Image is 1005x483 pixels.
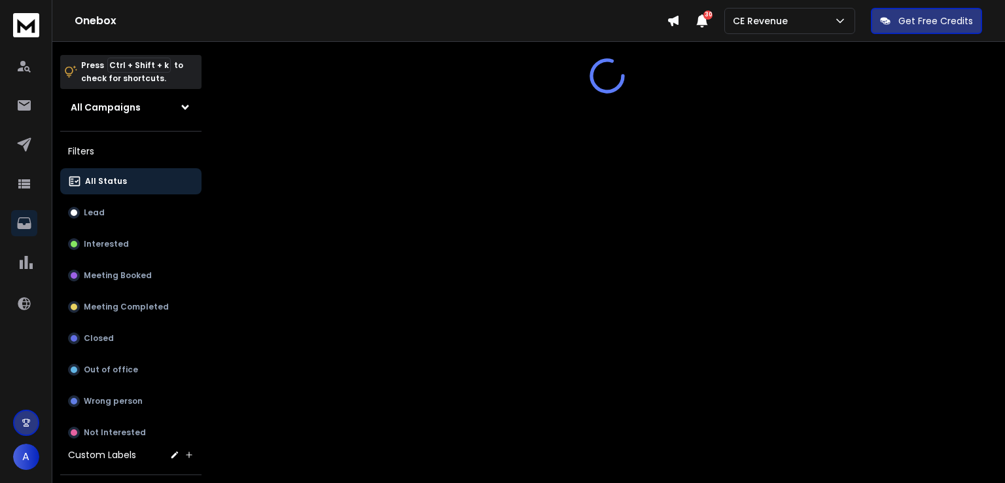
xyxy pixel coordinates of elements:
button: Not Interested [60,420,202,446]
p: Interested [84,239,129,249]
p: Lead [84,207,105,218]
p: All Status [85,176,127,187]
p: Closed [84,333,114,344]
p: Press to check for shortcuts. [81,59,183,85]
span: Ctrl + Shift + k [107,58,171,73]
button: Lead [60,200,202,226]
img: logo [13,13,39,37]
h1: Onebox [75,13,667,29]
button: Meeting Booked [60,262,202,289]
p: Get Free Credits [898,14,973,27]
button: Closed [60,325,202,351]
h3: Custom Labels [68,448,136,461]
p: Wrong person [84,396,143,406]
p: Out of office [84,365,138,375]
button: Meeting Completed [60,294,202,320]
h1: All Campaigns [71,101,141,114]
button: Wrong person [60,388,202,414]
button: A [13,444,39,470]
button: All Status [60,168,202,194]
p: Meeting Booked [84,270,152,281]
button: Out of office [60,357,202,383]
button: Get Free Credits [871,8,982,34]
p: Not Interested [84,427,146,438]
p: Meeting Completed [84,302,169,312]
button: Interested [60,231,202,257]
button: All Campaigns [60,94,202,120]
p: CE Revenue [733,14,793,27]
span: 30 [703,10,713,20]
h3: Filters [60,142,202,160]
